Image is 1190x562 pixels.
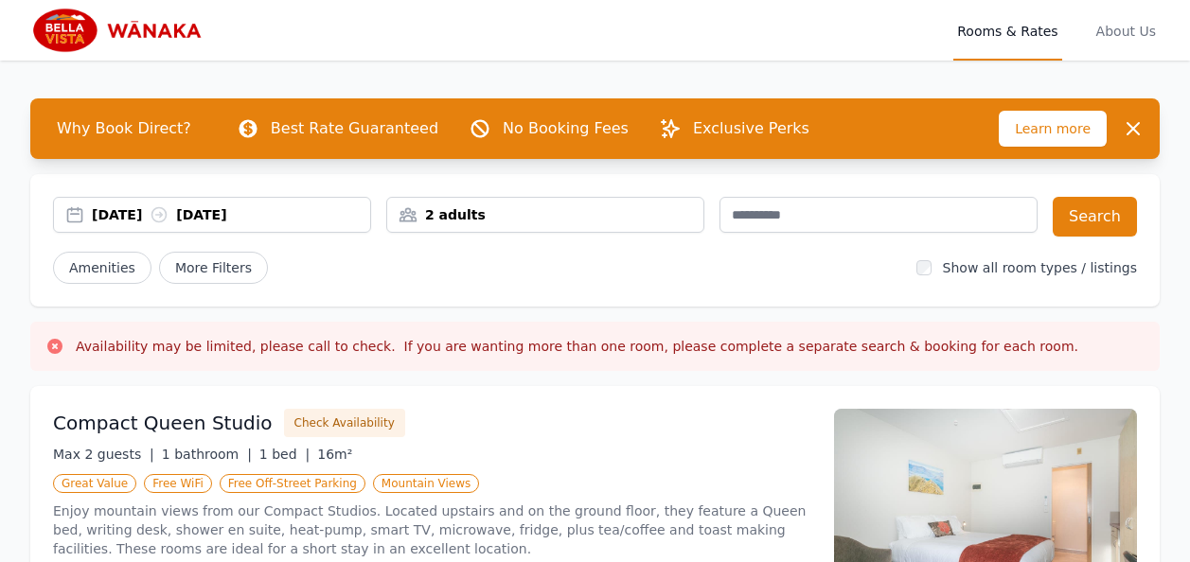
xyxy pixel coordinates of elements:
span: Free Off-Street Parking [220,474,365,493]
span: Max 2 guests | [53,447,154,462]
span: Learn more [999,111,1107,147]
div: [DATE] [DATE] [92,205,370,224]
button: Amenities [53,252,151,284]
span: Free WiFi [144,474,212,493]
h3: Compact Queen Studio [53,410,273,436]
label: Show all room types / listings [943,260,1137,275]
span: Mountain Views [373,474,479,493]
span: More Filters [159,252,268,284]
p: Best Rate Guaranteed [271,117,438,140]
p: No Booking Fees [503,117,629,140]
img: Bella Vista Wanaka [30,8,212,53]
h3: Availability may be limited, please call to check. If you are wanting more than one room, please ... [76,337,1078,356]
span: 16m² [317,447,352,462]
div: 2 adults [387,205,703,224]
button: Search [1053,197,1137,237]
span: Great Value [53,474,136,493]
p: Enjoy mountain views from our Compact Studios. Located upstairs and on the ground floor, they fea... [53,501,811,558]
span: 1 bed | [259,447,310,462]
button: Check Availability [284,409,405,437]
p: Exclusive Perks [693,117,809,140]
span: 1 bathroom | [162,447,252,462]
span: Why Book Direct? [42,110,206,148]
